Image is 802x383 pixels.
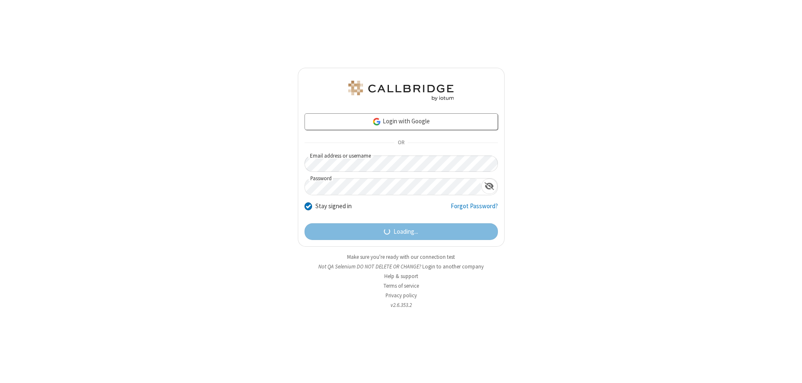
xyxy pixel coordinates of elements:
button: Loading... [305,223,498,240]
li: v2.6.353.2 [298,301,505,309]
input: Password [305,179,481,195]
span: OR [394,137,408,149]
label: Stay signed in [315,202,352,211]
a: Terms of service [383,282,419,289]
a: Make sure you're ready with our connection test [347,253,455,260]
a: Privacy policy [386,292,417,299]
img: QA Selenium DO NOT DELETE OR CHANGE [347,81,455,101]
a: Login with Google [305,113,498,130]
img: google-icon.png [372,117,381,126]
a: Help & support [384,273,418,280]
button: Login to another company [422,263,484,271]
a: Forgot Password? [451,202,498,217]
li: Not QA Selenium DO NOT DELETE OR CHANGE? [298,263,505,271]
div: Show password [481,179,497,194]
input: Email address or username [305,156,498,172]
span: Loading... [393,227,418,237]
